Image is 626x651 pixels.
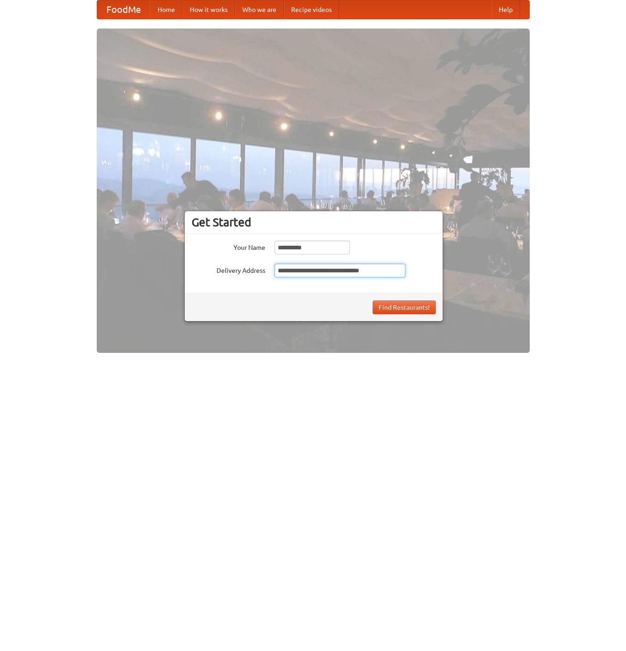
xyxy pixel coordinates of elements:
a: How it works [182,0,235,19]
label: Your Name [192,241,265,252]
a: FoodMe [97,0,150,19]
a: Help [491,0,520,19]
label: Delivery Address [192,264,265,275]
a: Who we are [235,0,284,19]
button: Find Restaurants! [373,300,436,314]
h3: Get Started [192,215,436,229]
a: Recipe videos [284,0,339,19]
a: Home [150,0,182,19]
